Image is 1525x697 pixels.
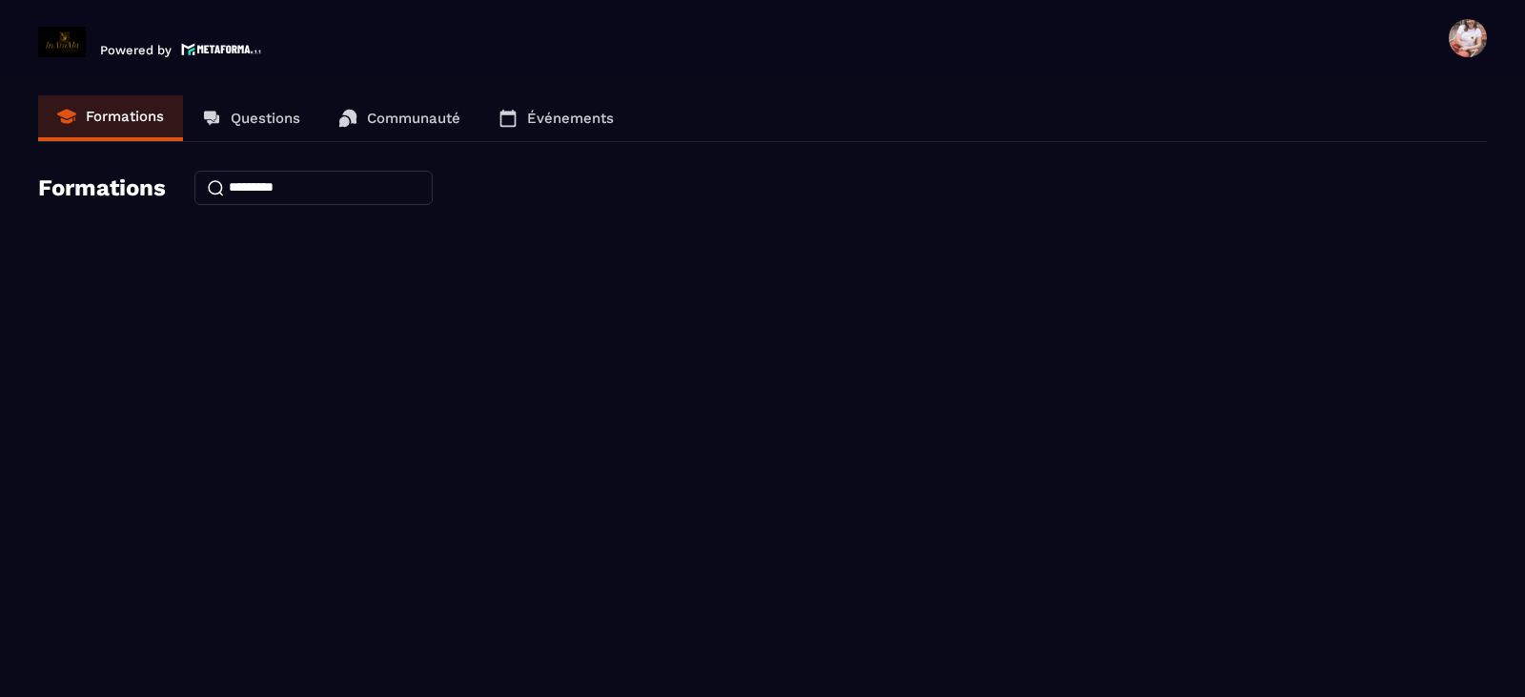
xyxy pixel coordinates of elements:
[231,110,300,127] p: Questions
[527,110,614,127] p: Événements
[181,41,261,57] img: logo
[38,95,183,141] a: Formations
[319,95,479,141] a: Communauté
[38,27,86,57] img: logo-branding
[367,110,460,127] p: Communauté
[86,108,164,125] p: Formations
[100,43,172,57] p: Powered by
[183,95,319,141] a: Questions
[38,174,166,201] h4: Formations
[479,95,633,141] a: Événements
